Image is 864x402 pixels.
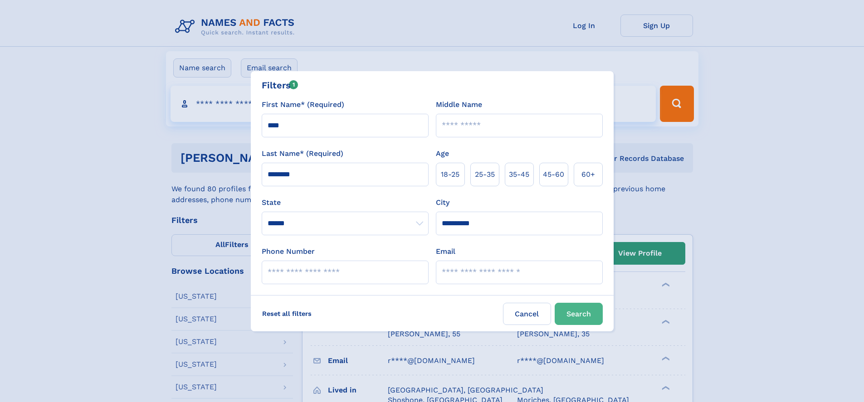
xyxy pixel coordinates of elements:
span: 18‑25 [441,169,459,180]
label: Last Name* (Required) [262,148,343,159]
span: 60+ [581,169,595,180]
button: Search [555,303,603,325]
span: 35‑45 [509,169,529,180]
label: Middle Name [436,99,482,110]
label: Age [436,148,449,159]
label: Reset all filters [256,303,317,325]
div: Filters [262,78,298,92]
label: Email [436,246,455,257]
label: Cancel [503,303,551,325]
span: 45‑60 [543,169,564,180]
label: State [262,197,429,208]
label: Phone Number [262,246,315,257]
label: First Name* (Required) [262,99,344,110]
span: 25‑35 [475,169,495,180]
label: City [436,197,449,208]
